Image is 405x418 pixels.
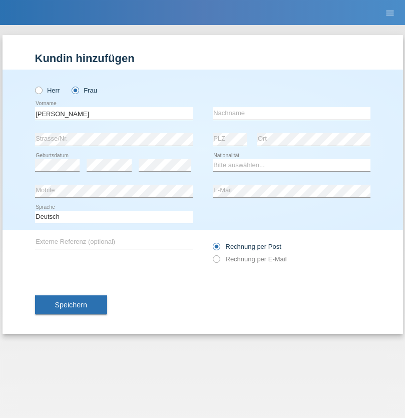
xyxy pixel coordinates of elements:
[380,10,400,16] a: menu
[35,87,60,94] label: Herr
[35,87,42,93] input: Herr
[35,52,370,65] h1: Kundin hinzufügen
[35,295,107,314] button: Speichern
[72,87,78,93] input: Frau
[213,255,287,263] label: Rechnung per E-Mail
[213,243,219,255] input: Rechnung per Post
[213,255,219,268] input: Rechnung per E-Mail
[385,8,395,18] i: menu
[72,87,97,94] label: Frau
[213,243,281,250] label: Rechnung per Post
[55,301,87,309] span: Speichern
